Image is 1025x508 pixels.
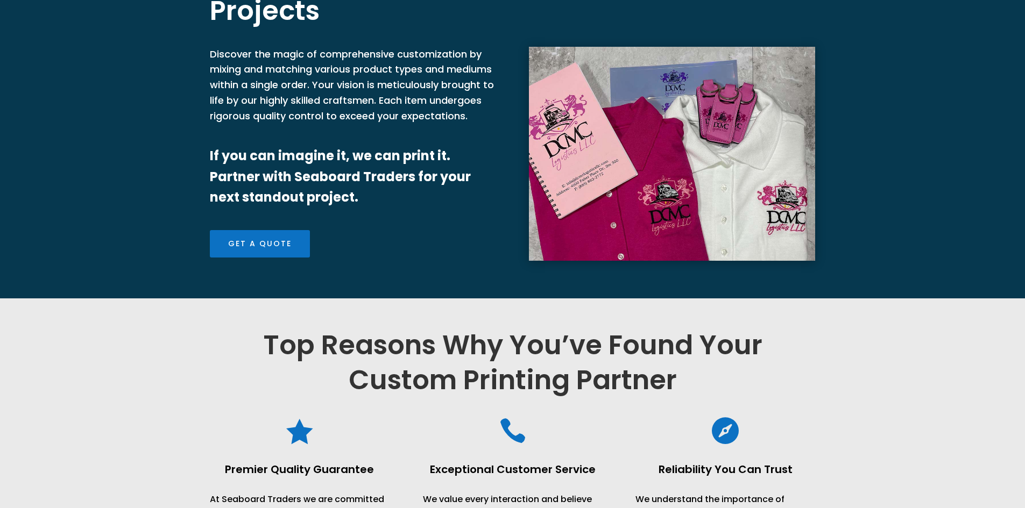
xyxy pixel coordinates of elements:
[423,463,603,476] p: Exceptional Customer Service
[286,417,313,444] span: 
[635,463,815,476] p: Reliability You Can Trust
[712,417,739,444] span: 
[210,146,496,208] p: If you can imagine it, we can print it. Partner with Seaboard Traders for your next standout proj...
[210,47,494,123] span: Discover the magic of comprehensive customization by mixing and matching various product types an...
[529,47,815,261] img: dcmc_logistics
[210,463,390,476] p: Premier Quality Guarantee
[210,327,815,403] h2: Top Reasons Why You’ve Found Your Custom Printing Partner
[210,230,310,258] a: Get a Quote
[499,417,526,444] span: 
